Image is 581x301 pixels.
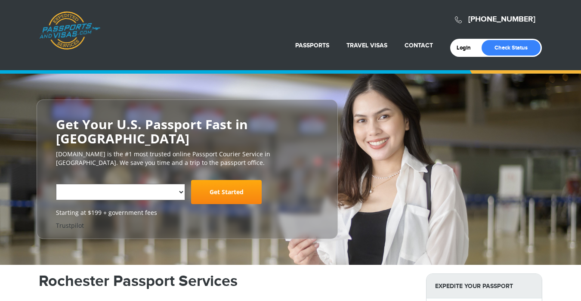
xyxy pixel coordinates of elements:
a: Login [457,44,477,51]
a: Passports [295,42,329,49]
p: [DOMAIN_NAME] is the #1 most trusted online Passport Courier Service in [GEOGRAPHIC_DATA]. We sav... [56,150,318,167]
a: [PHONE_NUMBER] [468,15,535,24]
a: Get Started [191,180,262,204]
h2: Get Your U.S. Passport Fast in [GEOGRAPHIC_DATA] [56,117,318,146]
a: Check Status [482,40,541,56]
strong: Expedite Your Passport [426,274,542,298]
span: Starting at $199 + government fees [56,208,318,217]
a: Trustpilot [56,221,84,230]
h1: Rochester Passport Services [39,273,413,289]
a: Travel Visas [346,42,387,49]
a: Passports & [DOMAIN_NAME] [39,11,100,50]
a: Contact [405,42,433,49]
